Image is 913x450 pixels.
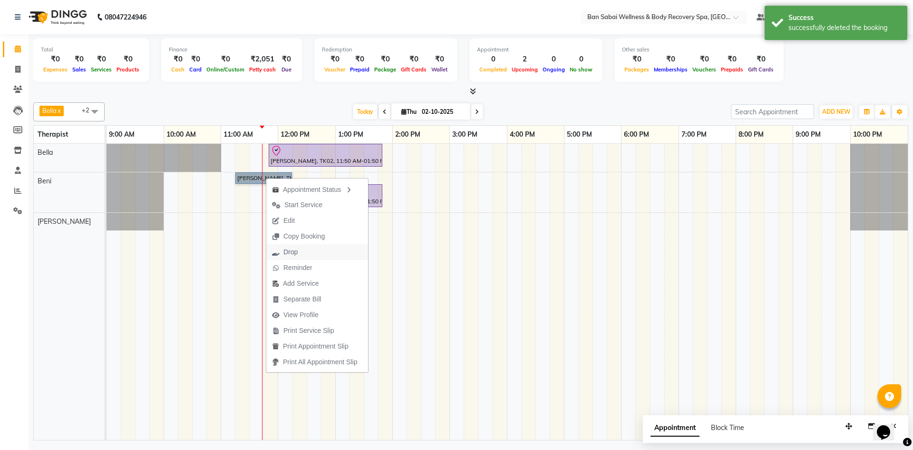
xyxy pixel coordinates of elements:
[567,66,595,73] span: No show
[272,186,279,193] img: apt_status.png
[283,357,357,367] span: Print All Appointment Slip
[711,423,744,432] span: Block Time
[509,54,540,65] div: 2
[822,108,850,115] span: ADD NEW
[41,54,70,65] div: ₹0
[82,106,97,114] span: +2
[348,66,372,73] span: Prepaid
[283,247,298,257] span: Drop
[266,181,368,197] div: Appointment Status
[429,66,450,73] span: Wallet
[322,54,348,65] div: ₹0
[719,66,746,73] span: Prepaids
[283,326,334,336] span: Print Service Slip
[622,66,651,73] span: Packages
[651,54,690,65] div: ₹0
[221,128,255,141] a: 11:00 AM
[283,310,319,320] span: View Profile
[279,66,294,73] span: Due
[114,54,142,65] div: ₹0
[622,128,651,141] a: 6:00 PM
[70,66,88,73] span: Sales
[41,46,142,54] div: Total
[88,66,114,73] span: Services
[622,54,651,65] div: ₹0
[336,128,366,141] a: 1:00 PM
[477,54,509,65] div: 0
[283,279,319,289] span: Add Service
[164,128,198,141] a: 10:00 AM
[187,66,204,73] span: Card
[278,128,312,141] a: 12:00 PM
[283,341,349,351] span: Print Appointment Slip
[788,23,900,33] div: successfully deleted the booking
[283,263,312,273] span: Reminder
[540,54,567,65] div: 0
[70,54,88,65] div: ₹0
[247,66,278,73] span: Petty cash
[450,128,480,141] a: 3:00 PM
[41,66,70,73] span: Expenses
[372,54,398,65] div: ₹0
[540,66,567,73] span: Ongoing
[204,66,247,73] span: Online/Custom
[38,130,68,139] span: Therapist
[38,177,51,185] span: Beni
[372,66,398,73] span: Package
[204,54,247,65] div: ₹0
[399,108,419,115] span: Thu
[736,128,766,141] a: 8:00 PM
[429,54,450,65] div: ₹0
[38,148,53,157] span: Bella
[398,54,429,65] div: ₹0
[88,54,114,65] div: ₹0
[679,128,709,141] a: 7:00 PM
[622,46,776,54] div: Other sales
[38,217,91,226] span: [PERSON_NAME]
[353,104,377,119] span: Today
[105,4,146,30] b: 08047224946
[272,280,279,287] img: add-service.png
[746,66,776,73] span: Gift Cards
[169,66,187,73] span: Cash
[348,54,372,65] div: ₹0
[851,128,884,141] a: 10:00 PM
[322,66,348,73] span: Voucher
[283,231,325,241] span: Copy Booking
[187,54,204,65] div: ₹0
[272,343,279,350] img: printapt.png
[477,46,595,54] div: Appointment
[651,66,690,73] span: Memberships
[114,66,142,73] span: Products
[567,54,595,65] div: 0
[283,294,321,304] span: Separate Bill
[873,412,903,440] iframe: chat widget
[788,13,900,23] div: Success
[322,46,450,54] div: Redemption
[247,54,278,65] div: ₹2,051
[283,216,295,226] span: Edit
[57,107,61,114] a: x
[284,200,322,210] span: Start Service
[746,54,776,65] div: ₹0
[690,54,719,65] div: ₹0
[507,128,537,141] a: 4:00 PM
[564,128,594,141] a: 5:00 PM
[419,105,466,119] input: 2025-10-02
[169,54,187,65] div: ₹0
[719,54,746,65] div: ₹0
[272,359,279,366] img: printall.png
[393,128,423,141] a: 2:00 PM
[731,104,814,119] input: Search Appointment
[651,420,699,437] span: Appointment
[509,66,540,73] span: Upcoming
[169,46,295,54] div: Finance
[270,145,381,165] div: [PERSON_NAME], TK02, 11:50 AM-01:50 PM, Mini Rejuvenation (Classic Couple)
[690,66,719,73] span: Vouchers
[398,66,429,73] span: Gift Cards
[793,128,823,141] a: 9:00 PM
[42,107,57,114] span: Bella
[24,4,89,30] img: logo
[278,54,295,65] div: ₹0
[820,105,853,119] button: ADD NEW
